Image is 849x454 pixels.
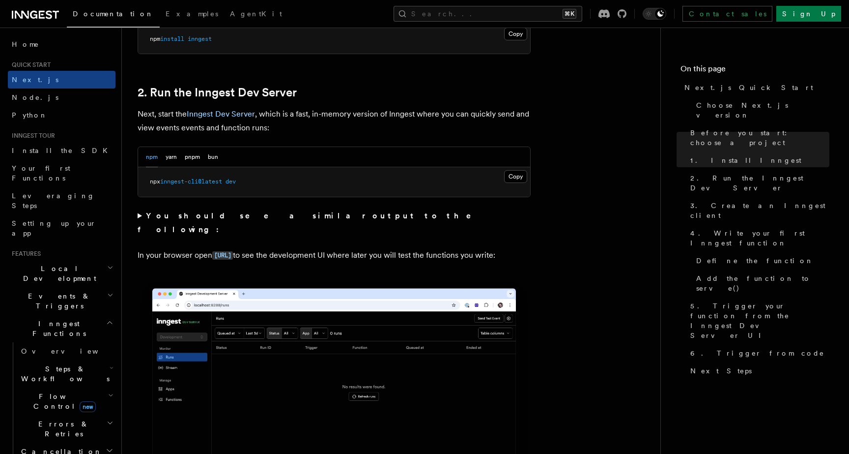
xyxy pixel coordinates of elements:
span: Node.js [12,93,58,101]
a: Install the SDK [8,142,115,159]
span: Before you start: choose a project [690,128,829,148]
span: Errors & Retries [17,419,107,439]
a: Node.js [8,89,115,106]
a: 2. Run the Inngest Dev Server [686,169,829,197]
span: Inngest tour [8,132,55,140]
button: Events & Triggers [8,287,115,315]
span: inngest [188,35,212,42]
span: Inngest Functions [8,319,106,338]
button: yarn [166,147,177,167]
span: Next.js [12,76,58,84]
summary: You should see a similar output to the following: [138,209,531,237]
a: 6. Trigger from code [686,344,829,362]
a: AgentKit [224,3,288,27]
span: Overview [21,347,122,355]
span: Add the function to serve() [696,273,829,293]
a: Your first Functions [8,159,115,187]
span: Define the function [696,256,814,266]
button: npm [146,147,158,167]
span: install [160,35,184,42]
a: 1. Install Inngest [686,151,829,169]
button: Copy [504,28,527,40]
span: Events & Triggers [8,291,107,311]
a: Next Steps [686,362,829,380]
a: Leveraging Steps [8,187,115,214]
span: Next.js Quick Start [684,83,813,92]
a: Define the function [692,252,829,270]
span: new [80,401,96,412]
button: bun [208,147,218,167]
button: Toggle dark mode [643,8,666,20]
button: Local Development [8,260,115,287]
a: Setting up your app [8,214,115,242]
span: 2. Run the Inngest Dev Server [690,173,829,193]
h4: On this page [680,63,829,79]
span: Setting up your app [12,219,96,237]
button: Inngest Functions [8,315,115,342]
a: 3. Create an Inngest client [686,197,829,224]
button: Search...⌘K [394,6,582,22]
span: Leveraging Steps [12,192,95,210]
a: Inngest Dev Server [187,109,255,119]
span: Your first Functions [12,164,70,182]
p: Next, start the , which is a fast, in-memory version of Inngest where you can quickly send and vi... [138,107,531,135]
button: Flow Controlnew [17,388,115,415]
span: Install the SDK [12,147,113,154]
span: dev [226,178,236,185]
button: pnpm [185,147,200,167]
a: Python [8,106,115,124]
span: Examples [166,10,218,18]
a: 2. Run the Inngest Dev Server [138,86,297,99]
span: 5. Trigger your function from the Inngest Dev Server UI [690,301,829,340]
span: npx [150,178,160,185]
span: Documentation [73,10,154,18]
span: 1. Install Inngest [690,155,801,165]
button: Errors & Retries [17,415,115,443]
span: Home [12,39,39,49]
a: Add the function to serve() [692,270,829,297]
button: Copy [504,170,527,183]
a: Before you start: choose a project [686,124,829,151]
a: 4. Write your first Inngest function [686,224,829,252]
a: Documentation [67,3,160,28]
p: In your browser open to see the development UI where later you will test the functions you write: [138,248,531,263]
span: 4. Write your first Inngest function [690,228,829,248]
button: Steps & Workflows [17,360,115,388]
span: Next Steps [690,366,752,376]
span: 3. Create an Inngest client [690,201,829,220]
span: Flow Control [17,392,108,411]
a: Choose Next.js version [692,96,829,124]
span: Features [8,250,41,258]
code: [URL] [212,251,233,260]
strong: You should see a similar output to the following: [138,211,485,234]
a: 5. Trigger your function from the Inngest Dev Server UI [686,297,829,344]
span: 6. Trigger from code [690,348,824,358]
span: Local Development [8,264,107,283]
span: inngest-cli@latest [160,178,222,185]
a: [URL] [212,250,233,260]
span: AgentKit [230,10,282,18]
span: Choose Next.js version [696,100,829,120]
a: Overview [17,342,115,360]
span: npm [150,35,160,42]
a: Home [8,35,115,53]
kbd: ⌘K [563,9,576,19]
span: Steps & Workflows [17,364,110,384]
a: Next.js [8,71,115,89]
span: Quick start [8,61,51,69]
a: Examples [160,3,224,27]
a: Next.js Quick Start [680,79,829,96]
a: Contact sales [682,6,772,22]
a: Sign Up [776,6,841,22]
span: Python [12,111,48,119]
